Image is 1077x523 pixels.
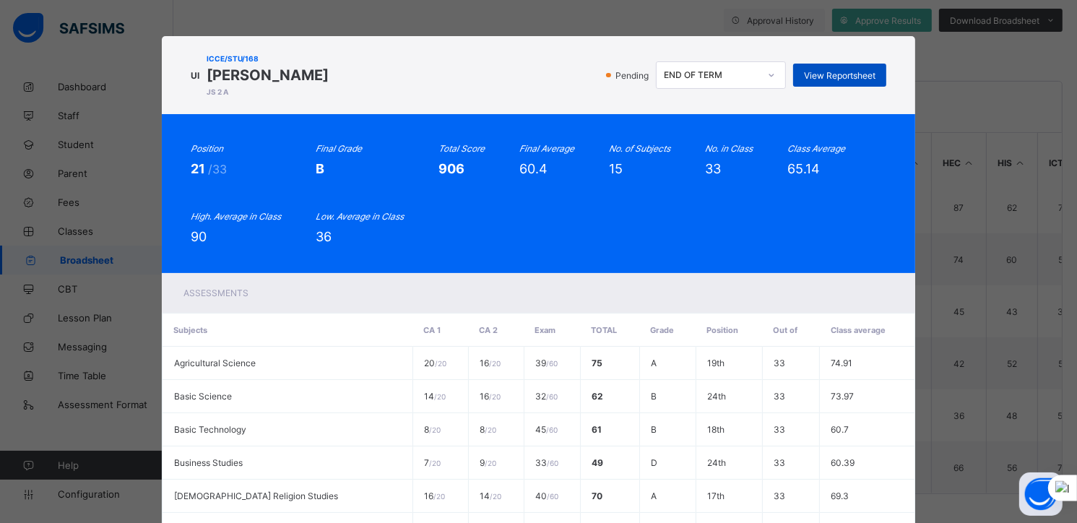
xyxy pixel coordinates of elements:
span: / 60 [546,392,558,401]
span: 8 [480,424,496,435]
span: / 60 [546,359,558,368]
i: High. Average in Class [191,211,281,222]
span: 33 [774,424,785,435]
span: Position [707,325,739,335]
span: 40 [535,490,558,501]
span: 33 [774,358,785,368]
span: UI [191,70,199,81]
span: 16 [480,391,501,402]
span: 61 [592,424,602,435]
span: 21 [191,161,208,176]
span: 16 [480,358,501,368]
span: 74.91 [831,358,852,368]
i: No. of Subjects [609,143,670,154]
span: A [651,490,657,501]
span: / 60 [547,459,558,467]
span: / 60 [547,492,558,501]
span: 49 [592,457,603,468]
i: Class Average [787,143,845,154]
span: Out of [773,325,797,335]
span: 8 [424,424,441,435]
span: View Reportsheet [804,70,875,81]
span: / 20 [434,392,446,401]
span: / 20 [429,459,441,467]
span: B [651,391,657,402]
span: 75 [592,358,602,368]
span: Assessments [183,288,248,298]
span: B [651,424,657,435]
span: / 20 [489,359,501,368]
span: 33 [774,391,785,402]
span: [PERSON_NAME] [207,66,329,84]
span: Subjects [173,325,207,335]
span: 33 [774,490,785,501]
span: D [651,457,657,468]
span: Basic Science [174,391,232,402]
span: ICCE/STU/168 [207,54,329,63]
span: / 60 [546,425,558,434]
span: 69.3 [831,490,849,501]
span: Pending [614,70,653,81]
span: 73.97 [831,391,854,402]
span: 65.14 [787,161,820,176]
i: Total Score [438,143,485,154]
span: 60.7 [831,424,849,435]
span: 18th [707,424,725,435]
span: Grade [650,325,674,335]
span: 36 [316,229,332,244]
span: JS 2 A [207,87,329,96]
span: / 20 [485,459,496,467]
span: B [316,161,324,176]
span: 39 [535,358,558,368]
span: 60.39 [831,457,855,468]
span: 15 [609,161,623,176]
span: 7 [424,457,441,468]
i: Final Average [519,143,574,154]
span: CA 1 [423,325,441,335]
span: Exam [535,325,555,335]
button: Open asap [1019,472,1063,516]
span: 90 [191,229,207,244]
span: Business Studies [174,457,243,468]
i: Final Grade [316,143,362,154]
span: 9 [480,457,496,468]
span: [DEMOGRAPHIC_DATA] Religion Studies [174,490,338,501]
span: 70 [592,490,602,501]
span: 33 [774,457,785,468]
span: / 20 [490,492,501,501]
span: Agricultural Science [174,358,256,368]
span: 62 [592,391,603,402]
i: No. in Class [705,143,753,154]
span: / 20 [485,425,496,434]
span: 24th [707,457,726,468]
span: Class average [831,325,886,335]
span: A [651,358,657,368]
span: / 20 [489,392,501,401]
span: 45 [535,424,558,435]
span: 33 [535,457,558,468]
span: 60.4 [519,161,548,176]
span: / 20 [435,359,446,368]
span: Total [591,325,617,335]
span: 14 [480,490,501,501]
span: / 20 [433,492,445,501]
div: END OF TERM [664,70,759,81]
span: 17th [707,490,725,501]
i: Low. Average in Class [316,211,404,222]
span: 906 [438,161,464,176]
span: 24th [707,391,726,402]
span: 16 [424,490,445,501]
span: 32 [535,391,558,402]
span: / 20 [429,425,441,434]
span: 20 [424,358,446,368]
span: 14 [424,391,446,402]
span: 19th [707,358,725,368]
span: 33 [705,161,721,176]
i: Position [191,143,223,154]
span: CA 2 [479,325,498,335]
span: /33 [208,162,227,176]
span: Basic Technology [174,424,246,435]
